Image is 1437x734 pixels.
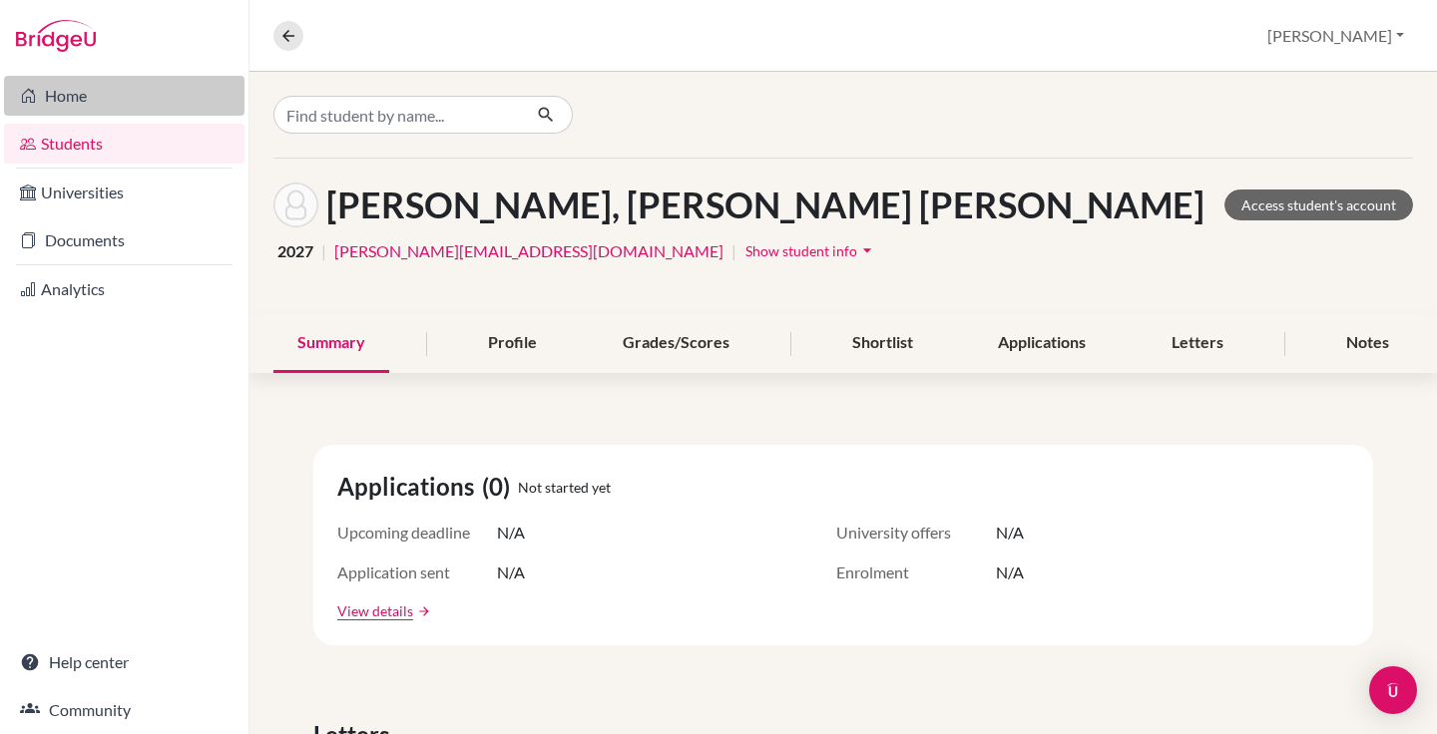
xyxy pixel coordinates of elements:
[1224,189,1413,220] a: Access student's account
[321,239,326,263] span: |
[857,240,877,260] i: arrow_drop_down
[996,560,1024,584] span: N/A
[16,20,96,52] img: Bridge-U
[4,642,244,682] a: Help center
[731,239,736,263] span: |
[745,242,857,259] span: Show student info
[337,560,497,584] span: Application sent
[1322,314,1413,373] div: Notes
[273,96,521,134] input: Find student by name...
[337,600,413,621] a: View details
[744,235,878,266] button: Show student infoarrow_drop_down
[482,469,518,505] span: (0)
[334,239,723,263] a: [PERSON_NAME][EMAIL_ADDRESS][DOMAIN_NAME]
[4,690,244,730] a: Community
[273,314,389,373] div: Summary
[4,269,244,309] a: Analytics
[4,173,244,212] a: Universities
[337,521,497,545] span: Upcoming deadline
[413,604,431,618] a: arrow_forward
[326,183,1204,226] h1: [PERSON_NAME], [PERSON_NAME] [PERSON_NAME]
[974,314,1110,373] div: Applications
[4,220,244,260] a: Documents
[4,124,244,164] a: Students
[464,314,561,373] div: Profile
[337,469,482,505] span: Applications
[497,521,525,545] span: N/A
[1369,666,1417,714] div: Open Intercom Messenger
[836,521,996,545] span: University offers
[836,560,996,584] span: Enrolment
[1258,17,1413,55] button: [PERSON_NAME]
[277,239,313,263] span: 2027
[599,314,753,373] div: Grades/Scores
[4,76,244,116] a: Home
[828,314,937,373] div: Shortlist
[996,521,1024,545] span: N/A
[518,477,611,498] span: Not started yet
[1148,314,1247,373] div: Letters
[273,183,318,227] img: Amalia Sabrina Antonia's avatar
[497,560,525,584] span: N/A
